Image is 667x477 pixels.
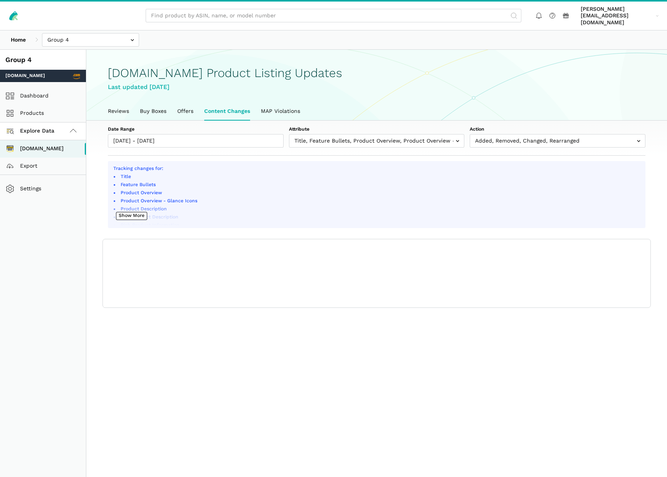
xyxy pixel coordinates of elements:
h1: [DOMAIN_NAME] Product Listing Updates [108,66,645,80]
a: Content Changes [199,102,255,120]
a: MAP Violations [255,102,306,120]
li: Feature Bullets [119,181,640,188]
a: Offers [172,102,199,120]
p: Tracking changes for: [113,165,640,172]
input: Title, Feature Bullets, Product Overview, Product Overview - Glance Icons, Product Description, R... [289,134,465,148]
button: Show More [116,212,147,220]
div: Group 4 [5,55,81,65]
li: Title [119,173,640,180]
li: Rich Product Information [119,222,640,229]
a: [PERSON_NAME][EMAIL_ADDRESS][DOMAIN_NAME] [578,4,662,27]
input: Find product by ASIN, name, or model number [146,9,521,22]
li: Product Overview - Glance Icons [119,198,640,205]
input: Group 4 [42,33,139,47]
a: Reviews [102,102,134,120]
span: Explore Data [8,126,54,136]
span: [DOMAIN_NAME] [5,72,45,79]
a: Home [5,33,31,47]
label: Action [470,126,645,133]
div: Last updated [DATE] [108,82,645,92]
li: Product Description [119,206,640,213]
label: Date Range [108,126,284,133]
a: Buy Boxes [134,102,172,120]
label: Attribute [289,126,465,133]
span: [PERSON_NAME][EMAIL_ADDRESS][DOMAIN_NAME] [581,6,653,26]
li: Product Overview [119,190,640,197]
input: Added, Removed, Changed, Rearranged [470,134,645,148]
li: Rich Product Description [119,214,640,221]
